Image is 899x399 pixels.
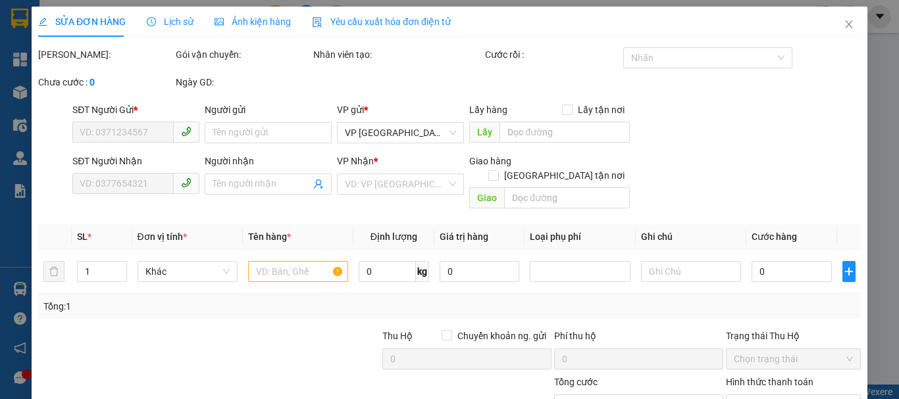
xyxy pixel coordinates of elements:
span: Đơn vị tính [137,231,186,242]
button: Close [831,7,867,43]
span: close [844,19,854,30]
div: Phí thu hộ [554,329,723,348]
span: Yêu cầu xuất hóa đơn điện tử [312,16,451,27]
span: picture [215,17,224,26]
div: Tổng: 1 [43,299,348,314]
span: phone [181,177,192,188]
span: user-add [313,179,324,189]
div: Nhân viên tạo: [313,47,482,62]
th: Loại phụ phí [525,224,635,250]
span: Thu Hộ [382,331,412,341]
div: SĐT Người Nhận [72,154,199,168]
img: icon [312,17,322,28]
div: [PERSON_NAME]: [38,47,173,62]
input: Ghi Chú [640,261,740,282]
div: Cước rồi : [485,47,620,62]
span: Chuyển khoản ng. gửi [452,329,552,343]
span: Giao hàng [469,156,511,166]
span: Khác [145,262,229,281]
span: Tổng cước [554,377,598,387]
span: plus [842,266,855,277]
div: Gói vận chuyển: [176,47,311,62]
button: plus [842,261,856,282]
span: kg [415,261,428,282]
b: 0 [90,77,95,87]
span: Lấy [469,122,500,143]
span: Cước hàng [752,231,797,242]
div: Người nhận [205,154,332,168]
span: Giá trị hàng [439,231,488,242]
span: clock-circle [147,17,156,26]
span: Định lượng [371,231,417,242]
li: Hotline: 1900252555 [97,49,524,65]
span: [GEOGRAPHIC_DATA] tận nơi [498,168,629,183]
span: VP Bình Lộc [345,123,456,143]
th: Ghi chú [635,224,746,250]
span: SỬA ĐƠN HÀNG [38,16,126,27]
li: Cổ Đạm, xã [GEOGRAPHIC_DATA], [GEOGRAPHIC_DATA] [97,32,524,49]
span: Ảnh kiện hàng [215,16,291,27]
span: Tên hàng [248,231,291,242]
div: Ngày GD: [176,75,311,89]
input: VD: Bàn, Ghế [248,261,348,282]
span: Chọn trạng thái [734,349,853,369]
div: Chưa cước : [38,75,173,89]
span: Lấy tận nơi [572,103,629,117]
div: SĐT Người Gửi [72,103,199,117]
input: Dọc đường [504,187,629,208]
label: Hình thức thanh toán [726,377,813,387]
button: delete [43,261,64,282]
span: VP Nhận [337,156,374,166]
span: SL [77,231,88,242]
span: Giao [469,187,504,208]
input: Dọc đường [500,122,629,143]
div: Trạng thái Thu Hộ [726,329,861,343]
span: phone [181,126,192,137]
span: edit [38,17,47,26]
span: Lịch sử [147,16,193,27]
span: Lấy hàng [469,105,507,115]
div: Người gửi [205,103,332,117]
div: VP gửi [337,103,464,117]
